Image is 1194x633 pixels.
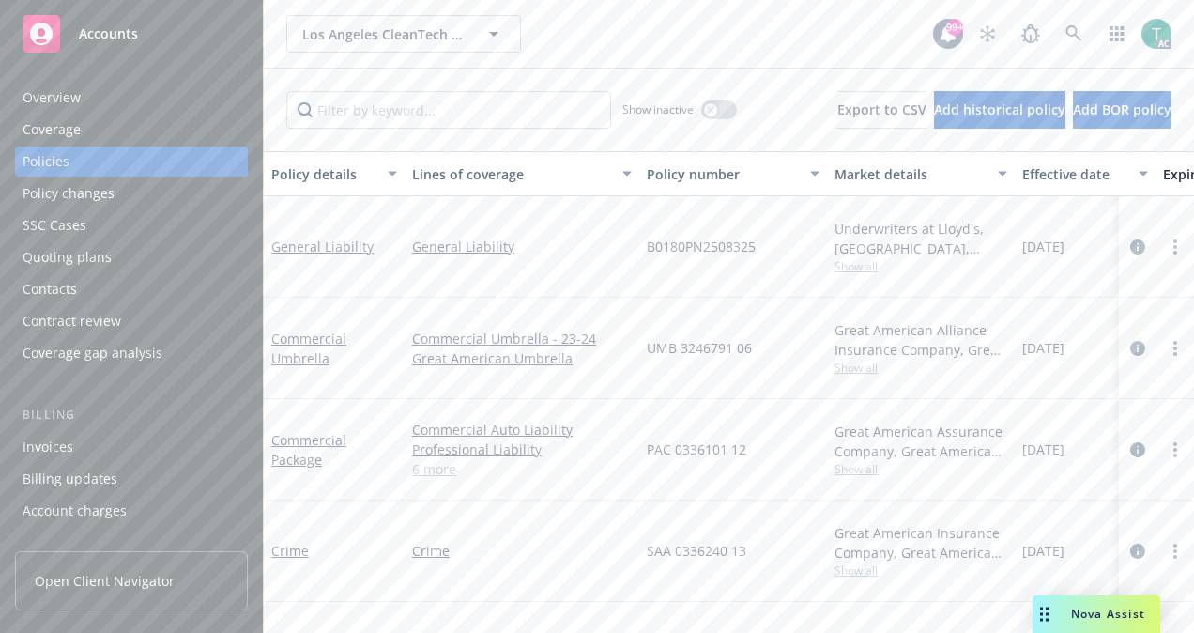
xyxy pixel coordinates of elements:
div: Policy details [271,164,376,184]
a: General Liability [271,238,374,255]
div: Invoices [23,432,73,462]
a: Contract review [15,306,248,336]
a: Quoting plans [15,242,248,272]
div: Great American Assurance Company, Great American Insurance Group [834,422,1007,461]
a: circleInformation [1126,337,1149,360]
span: [DATE] [1022,440,1064,459]
a: more [1164,337,1186,360]
div: Drag to move [1033,595,1056,633]
a: 6 more [412,459,632,479]
div: Overview [23,83,81,113]
span: Add historical policy [934,100,1065,118]
span: [DATE] [1022,338,1064,358]
span: Accounts [79,26,138,41]
span: Show all [834,360,1007,376]
a: General Liability [412,237,632,256]
span: Nova Assist [1071,606,1145,622]
a: Installment plans [15,528,248,558]
div: Policy number [647,164,799,184]
a: Stop snowing [969,15,1006,53]
a: Commercial Umbrella - 23-24 Great American Umbrella [412,329,632,368]
span: Show all [834,461,1007,477]
a: Accounts [15,8,248,60]
a: circleInformation [1126,236,1149,258]
div: Policies [23,147,69,177]
div: Quoting plans [23,242,112,272]
a: Account charges [15,496,248,526]
button: Lines of coverage [405,151,639,196]
div: Account charges [23,496,127,526]
span: [DATE] [1022,237,1064,256]
div: Market details [834,164,987,184]
a: Invoices [15,432,248,462]
img: photo [1141,19,1171,49]
span: Add BOR policy [1073,100,1171,118]
span: SAA 0336240 13 [647,541,746,561]
a: Coverage gap analysis [15,338,248,368]
button: Add BOR policy [1073,91,1171,129]
div: Great American Insurance Company, Great American Insurance Group [834,523,1007,563]
a: Search [1055,15,1093,53]
a: Crime [412,541,632,561]
a: Switch app [1098,15,1136,53]
span: PAC 0336101 12 [647,440,746,459]
a: Contacts [15,274,248,304]
a: SSC Cases [15,210,248,240]
span: UMB 3246791 06 [647,338,752,358]
div: 99+ [946,19,963,36]
span: Los Angeles CleanTech Incubator [302,24,465,44]
div: Underwriters at Lloyd's, [GEOGRAPHIC_DATA], [PERSON_NAME] of [GEOGRAPHIC_DATA], [GEOGRAPHIC_DATA] [834,219,1007,258]
a: Policies [15,147,248,177]
div: Contract review [23,306,121,336]
span: B0180PN2508325 [647,237,756,256]
button: Export to CSV [837,91,926,129]
div: Billing updates [23,464,117,494]
a: Overview [15,83,248,113]
div: Policy changes [23,178,115,208]
span: Show inactive [622,101,694,117]
a: Commercial Auto Liability [412,420,632,440]
div: Coverage [23,115,81,145]
a: Commercial Package [271,431,346,469]
input: Filter by keyword... [286,91,611,129]
button: Effective date [1015,151,1156,196]
div: Great American Alliance Insurance Company, Great American Insurance Group [834,320,1007,360]
a: more [1164,236,1186,258]
a: Professional Liability [412,440,632,459]
div: Coverage gap analysis [23,338,162,368]
button: Policy number [639,151,827,196]
div: Effective date [1022,164,1127,184]
a: Policy changes [15,178,248,208]
span: Export to CSV [837,100,926,118]
a: Billing updates [15,464,248,494]
a: Crime [271,542,309,560]
span: [DATE] [1022,541,1064,561]
a: circleInformation [1126,439,1149,461]
div: Billing [15,406,248,425]
a: Coverage [15,115,248,145]
div: SSC Cases [23,210,86,240]
div: Installment plans [23,528,132,558]
button: Policy details [264,151,405,196]
div: Contacts [23,274,77,304]
button: Market details [827,151,1015,196]
span: Open Client Navigator [35,571,175,591]
button: Add historical policy [934,91,1065,129]
button: Los Angeles CleanTech Incubator [286,15,521,53]
a: more [1164,439,1186,461]
button: Nova Assist [1033,595,1160,633]
a: Report a Bug [1012,15,1049,53]
a: circleInformation [1126,540,1149,563]
span: Show all [834,563,1007,579]
a: more [1164,540,1186,563]
div: Lines of coverage [412,164,611,184]
span: Show all [834,258,1007,274]
a: Commercial Umbrella [271,330,346,367]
